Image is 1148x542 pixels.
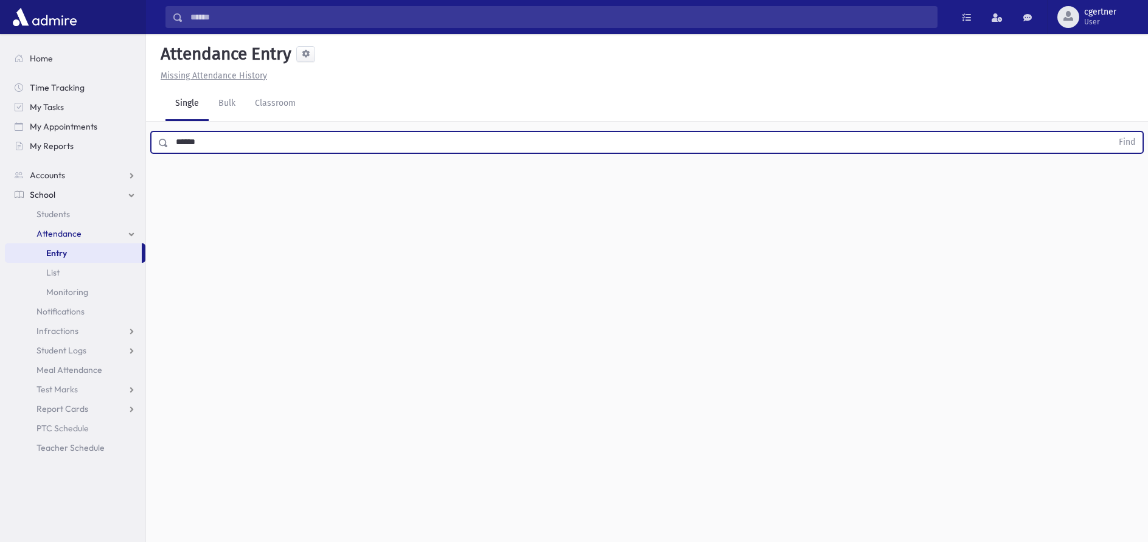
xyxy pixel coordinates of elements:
span: Notifications [37,306,85,317]
a: My Appointments [5,117,145,136]
span: Test Marks [37,384,78,395]
a: Attendance [5,224,145,243]
a: My Tasks [5,97,145,117]
a: Teacher Schedule [5,438,145,457]
a: Entry [5,243,142,263]
span: Time Tracking [30,82,85,93]
span: My Reports [30,141,74,151]
span: Students [37,209,70,220]
span: Report Cards [37,403,88,414]
span: Home [30,53,53,64]
span: Student Logs [37,345,86,356]
span: Infractions [37,325,78,336]
span: School [30,189,55,200]
a: Missing Attendance History [156,71,267,81]
a: My Reports [5,136,145,156]
span: cgertner [1084,7,1116,17]
span: Attendance [37,228,82,239]
a: Time Tracking [5,78,145,97]
u: Missing Attendance History [161,71,267,81]
span: Accounts [30,170,65,181]
a: List [5,263,145,282]
span: PTC Schedule [37,423,89,434]
span: My Appointments [30,121,97,132]
h5: Attendance Entry [156,44,291,64]
a: Notifications [5,302,145,321]
a: Test Marks [5,380,145,399]
span: Monitoring [46,287,88,297]
a: Accounts [5,165,145,185]
span: Entry [46,248,67,259]
a: Home [5,49,145,68]
a: Classroom [245,87,305,121]
span: User [1084,17,1116,27]
a: Report Cards [5,399,145,419]
button: Find [1111,132,1143,153]
a: Meal Attendance [5,360,145,380]
a: Monitoring [5,282,145,302]
a: School [5,185,145,204]
span: My Tasks [30,102,64,113]
span: Meal Attendance [37,364,102,375]
span: List [46,267,60,278]
a: Infractions [5,321,145,341]
input: Search [183,6,937,28]
span: Teacher Schedule [37,442,105,453]
a: Single [165,87,209,121]
a: PTC Schedule [5,419,145,438]
a: Students [5,204,145,224]
a: Bulk [209,87,245,121]
a: Student Logs [5,341,145,360]
img: AdmirePro [10,5,80,29]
